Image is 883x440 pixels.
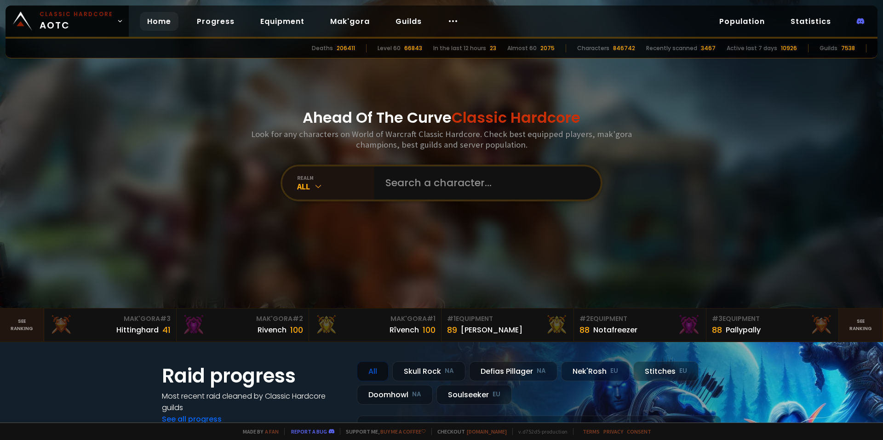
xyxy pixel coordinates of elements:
[340,428,426,435] span: Support me,
[177,309,309,342] a: Mak'Gora#2Rivench100
[378,44,401,52] div: Level 60
[577,44,609,52] div: Characters
[646,44,697,52] div: Recently scanned
[423,324,436,336] div: 100
[712,314,833,324] div: Equipment
[40,10,113,32] span: AOTC
[712,12,772,31] a: Population
[265,428,279,435] a: a fan
[392,361,465,381] div: Skull Rock
[610,366,618,376] small: EU
[447,314,456,323] span: # 1
[561,361,630,381] div: Nek'Rosh
[160,314,171,323] span: # 3
[290,324,303,336] div: 100
[291,428,327,435] a: Report a bug
[247,129,636,150] h3: Look for any characters on World of Warcraft Classic Hardcore. Check best equipped players, mak'g...
[781,44,797,52] div: 10926
[583,428,600,435] a: Terms
[388,12,429,31] a: Guilds
[162,390,346,413] h4: Most recent raid cleaned by Classic Hardcore guilds
[820,44,837,52] div: Guilds
[6,6,129,37] a: Classic HardcoreAOTC
[839,309,883,342] a: Seeranking
[44,309,177,342] a: Mak'Gora#3Hittinghard41
[579,314,590,323] span: # 2
[357,416,721,440] a: a month agozgpetri on godDefias Pillager8 /90
[452,107,580,128] span: Classic Hardcore
[309,309,441,342] a: Mak'Gora#1Rîvench100
[297,174,374,181] div: realm
[258,324,287,336] div: Rivench
[253,12,312,31] a: Equipment
[182,314,303,324] div: Mak'Gora
[706,309,839,342] a: #3Equipment88Pallypally
[189,12,242,31] a: Progress
[436,385,512,405] div: Soulseeker
[380,166,590,200] input: Search a character...
[679,366,687,376] small: EU
[512,428,568,435] span: v. d752d5 - production
[712,324,722,336] div: 88
[447,324,457,336] div: 89
[140,12,178,31] a: Home
[633,361,699,381] div: Stitches
[712,314,722,323] span: # 3
[427,314,436,323] span: # 1
[493,390,500,399] small: EU
[469,361,557,381] div: Defias Pillager
[315,314,436,324] div: Mak'Gora
[603,428,623,435] a: Privacy
[579,314,700,324] div: Equipment
[297,181,374,192] div: All
[841,44,855,52] div: 7538
[357,361,389,381] div: All
[445,366,454,376] small: NA
[380,428,426,435] a: Buy me a coffee
[727,44,777,52] div: Active last 7 days
[50,314,171,324] div: Mak'Gora
[433,44,486,52] div: In the last 12 hours
[162,361,346,390] h1: Raid progress
[390,324,419,336] div: Rîvench
[312,44,333,52] div: Deaths
[116,324,159,336] div: Hittinghard
[292,314,303,323] span: # 2
[412,390,421,399] small: NA
[593,324,637,336] div: Notafreezer
[507,44,537,52] div: Almost 60
[540,44,555,52] div: 2075
[461,324,522,336] div: [PERSON_NAME]
[162,414,222,424] a: See all progress
[447,314,568,324] div: Equipment
[431,428,507,435] span: Checkout
[40,10,113,18] small: Classic Hardcore
[574,309,706,342] a: #2Equipment88Notafreezer
[162,324,171,336] div: 41
[726,324,761,336] div: Pallypally
[627,428,651,435] a: Consent
[237,428,279,435] span: Made by
[783,12,838,31] a: Statistics
[357,385,433,405] div: Doomhowl
[490,44,496,52] div: 23
[337,44,355,52] div: 206411
[579,324,590,336] div: 88
[303,107,580,129] h1: Ahead Of The Curve
[467,428,507,435] a: [DOMAIN_NAME]
[441,309,574,342] a: #1Equipment89[PERSON_NAME]
[613,44,635,52] div: 846742
[537,366,546,376] small: NA
[404,44,422,52] div: 66843
[701,44,716,52] div: 3467
[323,12,377,31] a: Mak'gora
